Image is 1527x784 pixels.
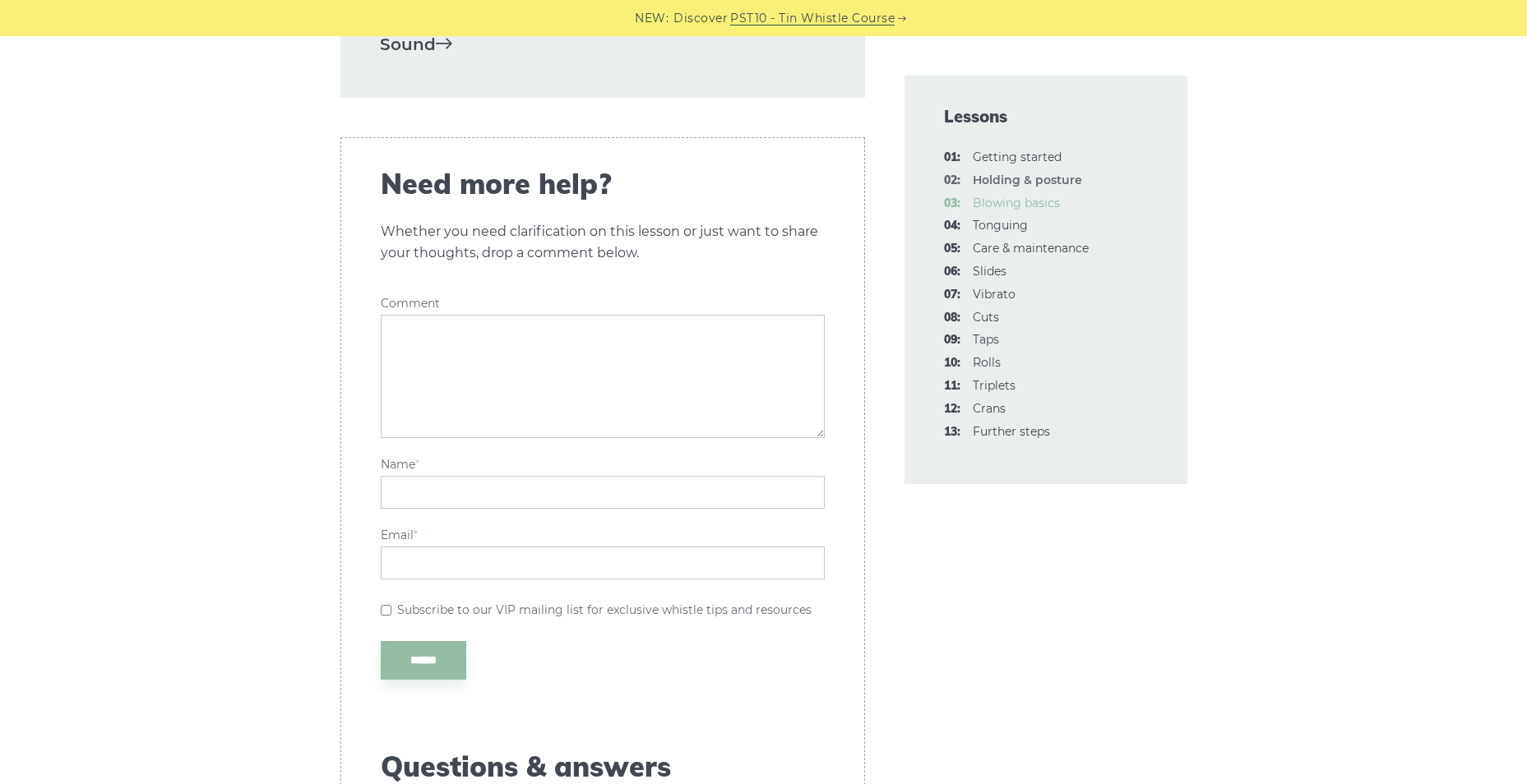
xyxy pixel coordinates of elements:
label: Comment [381,297,825,311]
a: 11:Triplets [973,378,1016,393]
strong: Holding & posture [973,173,1082,187]
a: 04:Tonguing [973,218,1028,233]
span: 04: [944,216,960,236]
label: Email [381,528,825,542]
a: 08:Cuts [973,310,999,325]
span: 01: [944,148,960,168]
label: Subscribe to our VIP mailing list for exclusive whistle tips and resources [397,603,812,617]
span: Need more help? [381,168,825,201]
a: 09:Taps [973,332,999,347]
a: PST10 - Tin Whistle Course [730,9,895,28]
span: Lessons [944,105,1148,128]
a: 12:Crans [973,401,1006,416]
a: 01:Getting started [973,150,1062,164]
span: 12: [944,399,960,419]
a: 03:Blowing basics [973,196,1060,210]
span: 05: [944,239,960,259]
a: 10:Rolls [973,355,1001,370]
span: 08: [944,308,960,328]
span: 09: [944,330,960,350]
a: 06:Slides [973,264,1006,279]
label: Name [381,458,825,472]
span: 10: [944,353,960,373]
p: Whether you need clarification on this lesson or just want to share your thoughts, drop a comment... [381,221,825,264]
span: Discover [673,9,728,28]
span: 06: [944,262,960,282]
span: 03: [944,194,960,214]
span: 07: [944,285,960,305]
span: NEW: [635,9,669,28]
span: 02: [944,171,960,191]
a: 05:Care & maintenance [973,241,1089,256]
a: 07:Vibrato [973,287,1016,302]
span: 11: [944,376,960,396]
span: Questions & answers [381,750,825,784]
a: 13:Further steps [973,424,1050,439]
span: 13: [944,422,960,442]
